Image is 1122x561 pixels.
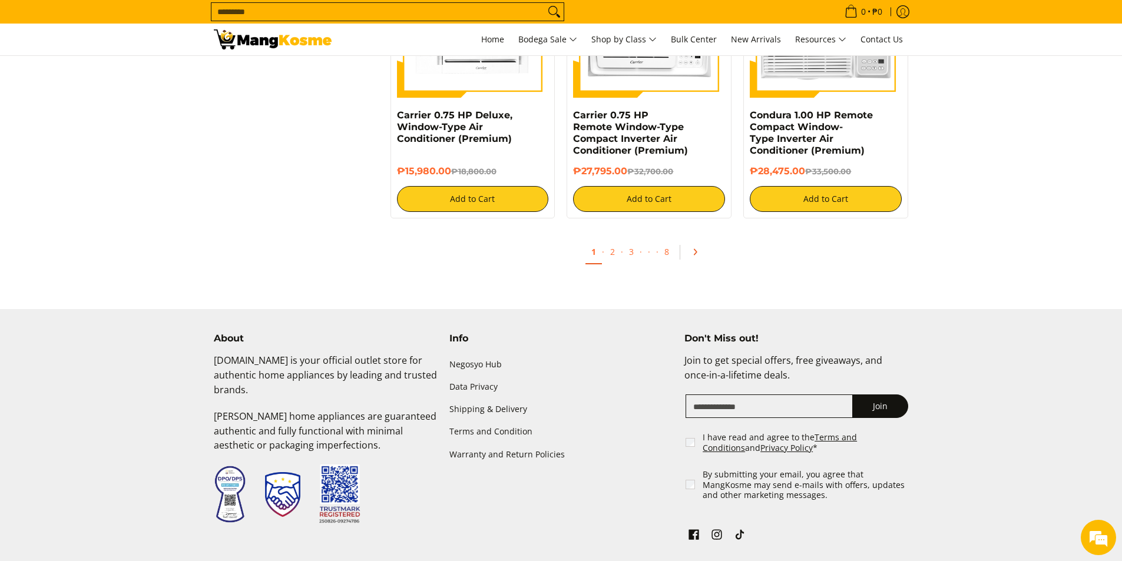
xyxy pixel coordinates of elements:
a: Shipping & Delivery [449,399,673,421]
a: Condura 1.00 HP Remote Compact Window-Type Inverter Air Conditioner (Premium) [750,109,873,156]
ul: Pagination [385,236,915,274]
span: 0 [859,8,868,16]
a: Privacy Policy [760,442,813,453]
p: [PERSON_NAME] home appliances are guaranteed authentic and fully functional with minimal aestheti... [214,409,438,464]
span: New Arrivals [731,34,781,45]
a: Shop by Class [585,24,663,55]
button: Add to Cart [397,186,549,212]
span: · [621,246,623,257]
span: · [642,240,656,263]
del: ₱33,500.00 [805,167,851,176]
span: We're online! [68,148,163,267]
a: Bodega Sale [512,24,583,55]
button: Add to Cart [573,186,725,212]
a: See Mang Kosme on Facebook [686,526,702,546]
h6: ₱28,475.00 [750,165,902,177]
label: By submitting your email, you agree that MangKosme may send e-mails with offers, updates and othe... [703,469,909,500]
a: Contact Us [855,24,909,55]
a: See Mang Kosme on Instagram [709,526,725,546]
a: 8 [658,240,675,263]
span: Home [481,34,504,45]
img: Trustmark QR [319,464,360,524]
h4: About [214,333,438,344]
img: Bodega Sale Aircon l Mang Kosme: Home Appliances Warehouse Sale [214,29,332,49]
span: · [656,246,658,257]
a: 1 [585,240,602,264]
nav: Main Menu [343,24,909,55]
button: Search [545,3,564,21]
textarea: Type your message and hit 'Enter' [6,321,224,363]
a: Carrier 0.75 HP Deluxe, Window-Type Air Conditioner (Premium) [397,109,512,144]
label: I have read and agree to the and * [703,432,909,453]
img: Trustmark Seal [265,472,300,517]
p: [DOMAIN_NAME] is your official outlet store for authentic home appliances by leading and trusted ... [214,353,438,409]
button: Join [852,394,908,418]
h6: ₱15,980.00 [397,165,549,177]
a: 2 [604,240,621,263]
span: Bodega Sale [518,32,577,47]
a: Terms and Condition [449,421,673,443]
a: Data Privacy [449,376,673,399]
a: 3 [623,240,640,263]
span: Resources [795,32,846,47]
a: Negosyo Hub [449,353,673,376]
a: New Arrivals [725,24,787,55]
span: Bulk Center [671,34,717,45]
span: · [640,246,642,257]
a: Bulk Center [665,24,723,55]
del: ₱18,800.00 [451,167,497,176]
del: ₱32,700.00 [627,167,673,176]
div: Minimize live chat window [193,6,221,34]
button: Add to Cart [750,186,902,212]
a: Warranty and Return Policies [449,443,673,466]
a: Resources [789,24,852,55]
span: • [841,5,886,18]
a: Terms and Conditions [703,431,857,453]
h4: Don't Miss out! [684,333,908,344]
span: Shop by Class [591,32,657,47]
span: Contact Us [860,34,903,45]
a: Home [475,24,510,55]
h4: Info [449,333,673,344]
a: Carrier 0.75 HP Remote Window-Type Compact Inverter Air Conditioner (Premium) [573,109,688,156]
div: Chat with us now [61,66,198,81]
h6: ₱27,795.00 [573,165,725,177]
img: Data Privacy Seal [214,465,246,523]
span: · [602,246,604,257]
span: ₱0 [871,8,884,16]
p: Join to get special offers, free giveaways, and once-in-a-lifetime deals. [684,353,908,394]
a: See Mang Kosme on TikTok [732,526,748,546]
